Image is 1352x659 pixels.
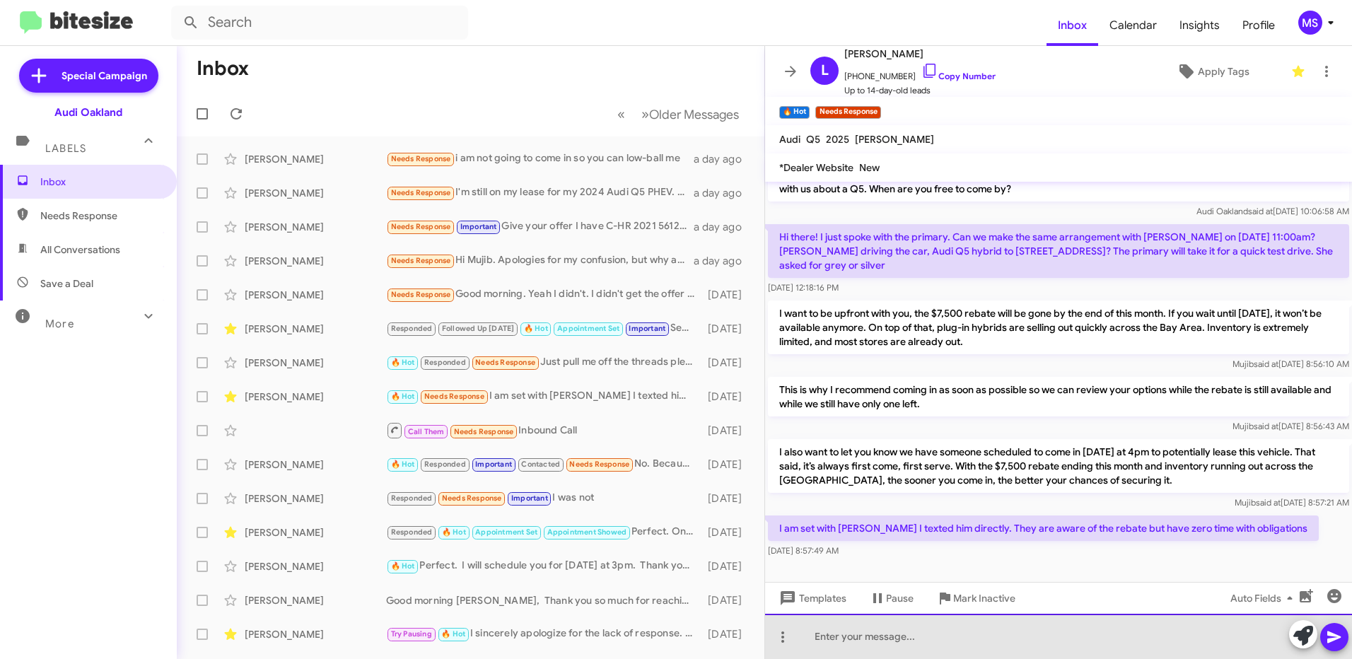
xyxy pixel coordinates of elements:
[245,491,386,506] div: [PERSON_NAME]
[524,324,548,333] span: 🔥 Hot
[858,585,925,611] button: Pause
[768,515,1319,541] p: I am set with [PERSON_NAME] I texted him directly. They are aware of the rebate but have zero tim...
[40,276,93,291] span: Save a Deal
[521,460,560,469] span: Contacted
[391,494,433,503] span: Responded
[557,324,619,333] span: Appointment Set
[1168,5,1231,46] span: Insights
[768,301,1349,354] p: I want to be upfront with you, the $7,500 rebate will be gone by the end of this month. If you wa...
[245,627,386,641] div: [PERSON_NAME]
[844,62,996,83] span: [PHONE_NUMBER]
[641,105,649,123] span: »
[391,561,415,571] span: 🔥 Hot
[776,585,846,611] span: Templates
[245,220,386,234] div: [PERSON_NAME]
[1219,585,1310,611] button: Auto Fields
[701,559,753,573] div: [DATE]
[609,100,634,129] button: Previous
[694,152,753,166] div: a day ago
[806,133,820,146] span: Q5
[424,358,466,367] span: Responded
[1235,497,1349,508] span: Mujib [DATE] 8:57:21 AM
[475,460,512,469] span: Important
[424,460,466,469] span: Responded
[768,224,1349,278] p: Hi there! I just spoke with the primary. Can we make the same arrangement with [PERSON_NAME] on [...
[391,629,432,638] span: Try Pausing
[610,100,747,129] nav: Page navigation example
[886,585,914,611] span: Pause
[1231,5,1286,46] a: Profile
[953,585,1015,611] span: Mark Inactive
[386,558,701,574] div: Perfect. I will schedule you for [DATE] at 3pm. Thank you for the opportunity and we will see you...
[921,71,996,81] a: Copy Number
[391,358,415,367] span: 🔥 Hot
[821,59,829,82] span: L
[701,424,753,438] div: [DATE]
[1254,358,1278,369] span: said at
[386,593,701,607] div: Good morning [PERSON_NAME], Thank you so much for reaching out and your interest in our Q6s. Rest...
[40,243,120,257] span: All Conversations
[1232,358,1349,369] span: Mujib [DATE] 8:56:10 AM
[844,83,996,98] span: Up to 14-day-old leads
[386,320,701,337] div: See you [DATE] at 10:00am
[1196,206,1349,216] span: Audi Oakland [DATE] 10:06:58 AM
[1098,5,1168,46] span: Calendar
[386,626,701,642] div: I sincerely apologize for the lack of response. I’ve asked my Brand Specialist, [PERSON_NAME], to...
[197,57,249,80] h1: Inbox
[855,133,934,146] span: [PERSON_NAME]
[245,288,386,302] div: [PERSON_NAME]
[245,152,386,166] div: [PERSON_NAME]
[391,290,451,299] span: Needs Response
[245,322,386,336] div: [PERSON_NAME]
[826,133,849,146] span: 2025
[768,377,1349,416] p: This is why I recommend coming in as soon as possible so we can review your options while the reb...
[245,356,386,370] div: [PERSON_NAME]
[475,358,535,367] span: Needs Response
[245,525,386,540] div: [PERSON_NAME]
[701,457,753,472] div: [DATE]
[701,322,753,336] div: [DATE]
[1232,421,1349,431] span: Mujib [DATE] 8:56:43 AM
[1198,59,1249,84] span: Apply Tags
[442,494,502,503] span: Needs Response
[386,524,701,540] div: Perfect. Once you are here. Ask for Mujib. I will make sure you are in great hands.
[391,324,433,333] span: Responded
[391,392,415,401] span: 🔥 Hot
[386,218,694,235] div: Give your offer I have C-HR 2021 56128 mile one owner with minor damage.
[19,59,158,93] a: Special Campaign
[701,525,753,540] div: [DATE]
[391,222,451,231] span: Needs Response
[511,494,548,503] span: Important
[391,188,451,197] span: Needs Response
[1286,11,1336,35] button: MS
[386,286,701,303] div: Good morning. Yeah I didn't. I didn't get the offer I was seeking
[701,288,753,302] div: [DATE]
[1047,5,1098,46] a: Inbox
[386,456,701,472] div: No. Because it doesn't service the needs I outlined above
[768,162,1349,202] p: Hi [PERSON_NAME] this is [PERSON_NAME], General Sales Manager at Audi [GEOGRAPHIC_DATA]. I saw yo...
[649,107,739,122] span: Older Messages
[245,559,386,573] div: [PERSON_NAME]
[779,133,800,146] span: Audi
[386,490,701,506] div: I was not
[925,585,1027,611] button: Mark Inactive
[701,593,753,607] div: [DATE]
[768,439,1349,493] p: I also want to let you know we have someone scheduled to come in [DATE] at 4pm to potentially lea...
[475,527,537,537] span: Appointment Set
[768,545,839,556] span: [DATE] 8:57:49 AM
[1141,59,1284,84] button: Apply Tags
[1298,11,1322,35] div: MS
[386,151,694,167] div: i am not going to come in so you can low-ball me
[442,527,466,537] span: 🔥 Hot
[569,460,629,469] span: Needs Response
[54,105,122,119] div: Audi Oakland
[701,356,753,370] div: [DATE]
[694,186,753,200] div: a day ago
[694,220,753,234] div: a day ago
[386,421,701,439] div: Inbound Call
[424,392,484,401] span: Needs Response
[765,585,858,611] button: Templates
[245,390,386,404] div: [PERSON_NAME]
[1254,421,1278,431] span: said at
